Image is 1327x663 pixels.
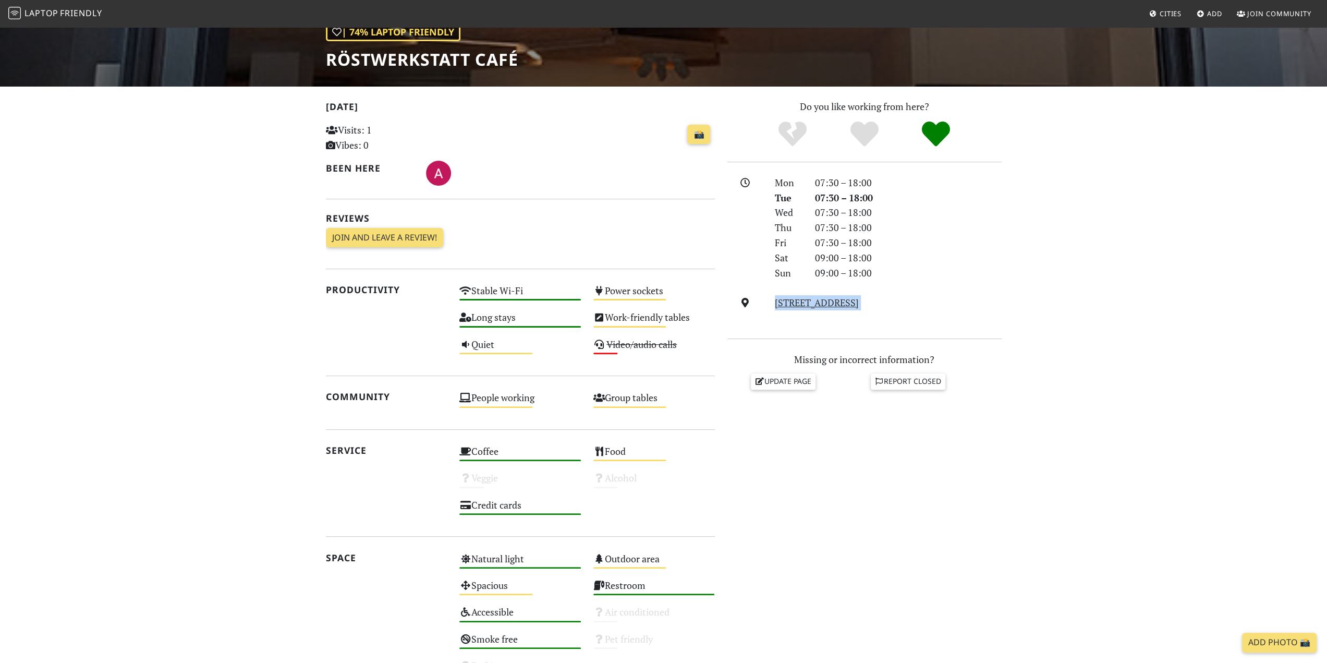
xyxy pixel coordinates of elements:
p: Visits: 1 Vibes: 0 [326,123,447,153]
h2: Productivity [326,284,447,295]
a: Add [1192,4,1226,23]
a: [STREET_ADDRESS] [775,296,859,309]
div: 07:30 – 18:00 [809,205,1008,220]
div: Veggie [453,469,587,496]
span: Add [1207,9,1222,18]
a: Join and leave a review! [326,228,443,248]
div: Stable Wi-Fi [453,282,587,309]
span: Join Community [1247,9,1311,18]
div: Long stays [453,309,587,335]
div: Restroom [587,577,721,604]
div: 07:30 – 18:00 [809,175,1008,190]
div: Yes [829,120,900,149]
div: Coffee [453,443,587,469]
h2: Been here [326,163,414,174]
div: Accessible [453,604,587,630]
div: No [757,120,829,149]
img: 5802-alejandra.jpg [426,161,451,186]
div: Spacious [453,577,587,604]
div: Food [587,443,721,469]
span: Laptop [25,7,58,19]
div: 07:30 – 18:00 [809,220,1008,235]
p: Missing or incorrect information? [727,352,1002,367]
span: Friendly [60,7,102,19]
div: Pet friendly [587,631,721,657]
div: Work-friendly tables [587,309,721,335]
div: Thu [769,220,808,235]
s: Video/audio calls [606,338,677,351]
a: Report closed [871,373,946,389]
a: LaptopFriendly LaptopFriendly [8,5,102,23]
a: Join Community [1233,4,1316,23]
div: Fri [769,235,808,250]
div: 09:00 – 18:00 [809,250,1008,266]
div: Quiet [453,336,587,363]
div: Alcohol [587,469,721,496]
a: Update page [751,373,815,389]
div: Mon [769,175,808,190]
div: 07:30 – 18:00 [809,235,1008,250]
div: 09:00 – 18:00 [809,266,1008,281]
a: 📸 [687,125,710,144]
h2: Reviews [326,213,715,224]
div: | 74% Laptop Friendly [326,23,460,41]
h2: [DATE] [326,101,715,116]
div: Tue [769,190,808,206]
h2: Service [326,445,447,456]
div: Outdoor area [587,550,721,577]
a: Add Photo 📸 [1242,633,1317,653]
p: Do you like working from here? [727,99,1002,114]
div: Power sockets [587,282,721,309]
span: Alejandra Benet Garcia [426,166,451,178]
div: Group tables [587,389,721,416]
div: People working [453,389,587,416]
div: Credit cards [453,497,587,523]
div: Wed [769,205,808,220]
h2: Space [326,552,447,563]
div: Smoke free [453,631,587,657]
div: Sat [769,250,808,266]
h1: Röstwerkstatt Café [326,50,518,69]
div: Air conditioned [587,604,721,630]
span: Cities [1160,9,1182,18]
div: 07:30 – 18:00 [809,190,1008,206]
div: Definitely! [900,120,972,149]
a: Cities [1145,4,1186,23]
h2: Community [326,391,447,402]
img: LaptopFriendly [8,7,21,19]
div: Natural light [453,550,587,577]
div: Sun [769,266,808,281]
